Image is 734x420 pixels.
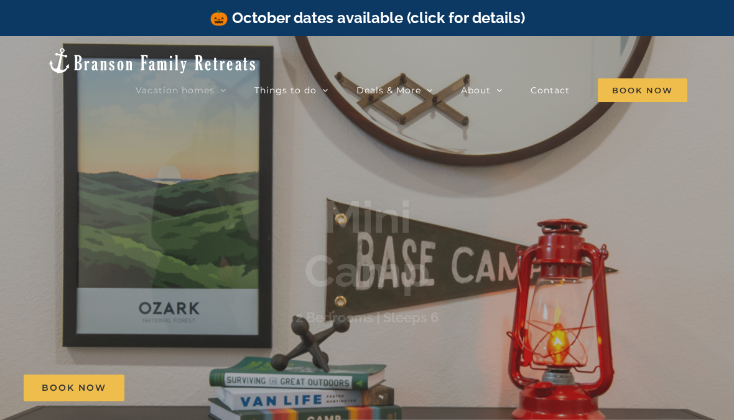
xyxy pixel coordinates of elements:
[295,309,439,325] h3: 2 Bedrooms | Sleeps 6
[136,86,215,95] span: Vacation homes
[136,78,687,103] nav: Main Menu
[254,78,328,103] a: Things to do
[42,383,106,393] span: Book Now
[254,86,317,95] span: Things to do
[461,86,491,95] span: About
[304,190,430,297] b: Mini Camp
[356,78,433,103] a: Deals & More
[356,86,421,95] span: Deals & More
[47,47,258,75] img: Branson Family Retreats Logo
[531,78,570,103] a: Contact
[461,78,503,103] a: About
[210,9,525,27] a: 🎃 October dates available (click for details)
[531,86,570,95] span: Contact
[136,78,226,103] a: Vacation homes
[598,78,687,102] span: Book Now
[24,375,124,401] a: Book Now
